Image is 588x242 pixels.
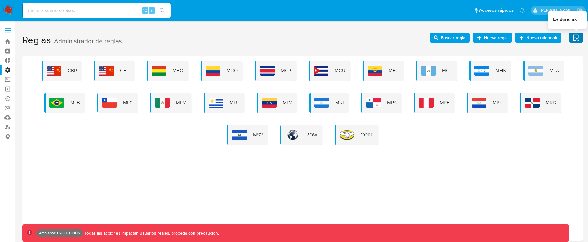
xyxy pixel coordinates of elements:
[143,7,147,13] span: ⌥
[156,6,168,15] button: search-icon
[553,16,577,23] span: Evidencias
[540,7,575,13] p: dizzi.tren@mercadolibre.com.co
[151,7,153,13] span: s
[479,7,514,14] span: Accesos rápidos
[520,8,525,13] a: Notificaciones
[577,7,583,14] a: Salir
[23,6,171,15] input: Buscar usuario o caso...
[39,232,81,234] p: Ambiente: PRODUCCIÓN
[83,230,219,236] p: Todas las acciones impactan usuarios reales, proceda con precaución.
